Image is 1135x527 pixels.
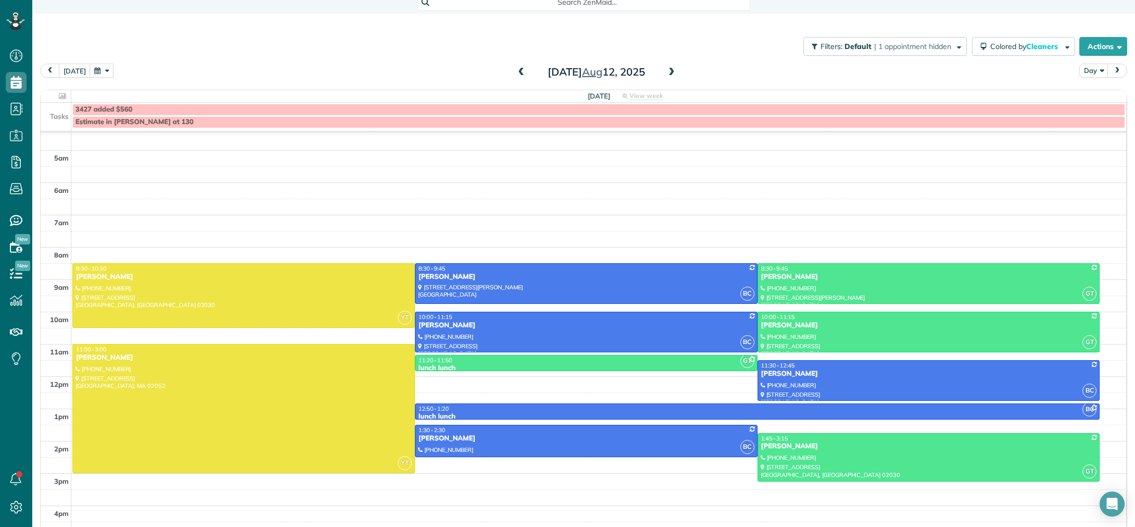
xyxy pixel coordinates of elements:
div: lunch lunch [418,364,754,373]
span: Cleaners [1026,42,1060,51]
button: prev [40,64,60,78]
div: [PERSON_NAME] [75,353,412,362]
div: Open Intercom Messenger [1100,492,1125,517]
button: Colored byCleaners [972,37,1075,56]
span: 1:30 - 2:30 [419,426,446,434]
span: BC [740,440,754,454]
span: 10:00 - 11:15 [419,313,452,321]
span: BC [740,287,754,301]
div: [PERSON_NAME] [761,442,1097,451]
span: 1pm [54,412,69,421]
button: [DATE] [59,64,91,78]
span: 11:20 - 11:50 [419,357,452,364]
span: 8:30 - 9:45 [419,265,446,272]
span: 6am [54,186,69,194]
span: 10:00 - 11:15 [761,313,795,321]
span: Colored by [990,42,1062,51]
span: 1:45 - 3:15 [761,435,788,442]
span: 10am [50,315,69,324]
button: next [1107,64,1127,78]
h2: [DATE] 12, 2025 [531,66,661,78]
div: [PERSON_NAME] [761,273,1097,281]
span: GT [740,354,754,368]
div: [PERSON_NAME] [761,321,1097,330]
div: lunch lunch [418,412,1097,421]
span: Aug [582,65,602,78]
span: 12pm [50,380,69,388]
span: Filters: [821,42,842,51]
span: 8:30 - 9:45 [761,265,788,272]
span: Estimate in [PERSON_NAME] at 130 [75,118,194,126]
div: [PERSON_NAME] [418,434,754,443]
span: New [15,234,30,244]
div: [PERSON_NAME] [418,273,754,281]
span: 4pm [54,509,69,518]
span: 7am [54,218,69,227]
span: | 1 appointment hidden [874,42,951,51]
div: [PERSON_NAME] [418,321,754,330]
span: GT [1082,287,1096,301]
span: 2pm [54,445,69,453]
span: GT [1082,464,1096,479]
span: 5am [54,154,69,162]
span: BC [1082,384,1096,398]
span: 3pm [54,477,69,485]
span: 3427 added $560 [75,105,132,114]
span: New [15,261,30,271]
span: YT [398,311,412,325]
span: 11:30 - 12:45 [761,362,795,369]
div: [PERSON_NAME] [75,273,412,281]
a: Filters: Default | 1 appointment hidden [798,37,967,56]
span: 11am [50,348,69,356]
span: 8am [54,251,69,259]
span: 8:30 - 10:30 [76,265,106,272]
span: Default [844,42,872,51]
span: [DATE] [588,92,610,100]
button: Filters: Default | 1 appointment hidden [803,37,967,56]
span: View week [629,92,663,100]
button: Day [1079,64,1108,78]
div: [PERSON_NAME] [761,370,1097,378]
span: BC [1082,402,1096,416]
button: Actions [1079,37,1127,56]
span: GT [1082,335,1096,349]
span: 9am [54,283,69,291]
span: 11:00 - 3:00 [76,346,106,353]
span: YT [398,456,412,470]
span: BC [740,335,754,349]
span: 12:50 - 1:20 [419,405,449,412]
